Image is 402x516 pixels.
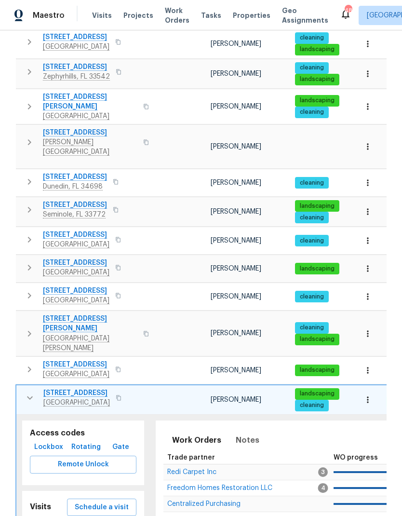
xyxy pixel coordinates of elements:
span: [PERSON_NAME] [211,367,261,374]
span: landscaping [296,366,338,374]
span: [PERSON_NAME] [211,237,261,244]
span: [PERSON_NAME] [211,70,261,77]
span: [PERSON_NAME] [211,103,261,110]
span: Notes [236,434,259,447]
span: [PERSON_NAME] [211,208,261,215]
span: cleaning [296,293,328,301]
span: Schedule a visit [75,502,129,514]
button: Remote Unlock [30,456,136,474]
span: landscaping [296,265,338,273]
span: Trade partner [167,454,215,461]
span: cleaning [296,401,328,409]
h5: Access codes [30,428,136,438]
span: WO progress [334,454,378,461]
span: cleaning [296,214,328,222]
span: Gate [109,441,132,453]
span: landscaping [296,45,338,54]
span: Work Orders [165,6,189,25]
span: landscaping [296,390,338,398]
span: cleaning [296,237,328,245]
span: cleaning [296,324,328,332]
span: [PERSON_NAME] [211,396,261,403]
span: [PERSON_NAME] [211,265,261,272]
span: Properties [233,11,270,20]
span: cleaning [296,64,328,72]
span: 4 [318,483,328,493]
span: Centralized Purchasing [167,501,241,507]
span: Remote Unlock [38,459,129,471]
span: landscaping [296,335,338,343]
div: 48 [345,6,351,15]
span: Projects [123,11,153,20]
span: 3 [318,467,328,477]
span: Geo Assignments [282,6,328,25]
span: cleaning [296,108,328,116]
span: Tasks [201,12,221,19]
span: Lockbox [34,441,63,453]
span: Rotating [71,441,101,453]
span: Freedom Homes Restoration LLC [167,485,272,491]
button: Gate [105,438,136,456]
a: Redi Carpet Inc [167,469,216,475]
span: landscaping [296,96,338,105]
h5: Visits [30,502,51,512]
span: [PERSON_NAME] [211,41,261,47]
span: [PERSON_NAME] [211,179,261,186]
span: cleaning [296,179,328,187]
span: [PERSON_NAME] [211,330,261,337]
a: Freedom Homes Restoration LLC [167,485,272,491]
span: Work Orders [172,434,221,447]
span: Visits [92,11,112,20]
span: [PERSON_NAME] [211,143,261,150]
span: [PERSON_NAME] [211,293,261,300]
button: Lockbox [30,438,67,456]
a: Centralized Purchasing [167,501,241,507]
span: Redi Carpet Inc [167,469,216,475]
span: cleaning [296,34,328,42]
span: landscaping [296,202,338,210]
span: landscaping [296,75,338,83]
span: Maestro [33,11,65,20]
button: Rotating [67,438,105,456]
